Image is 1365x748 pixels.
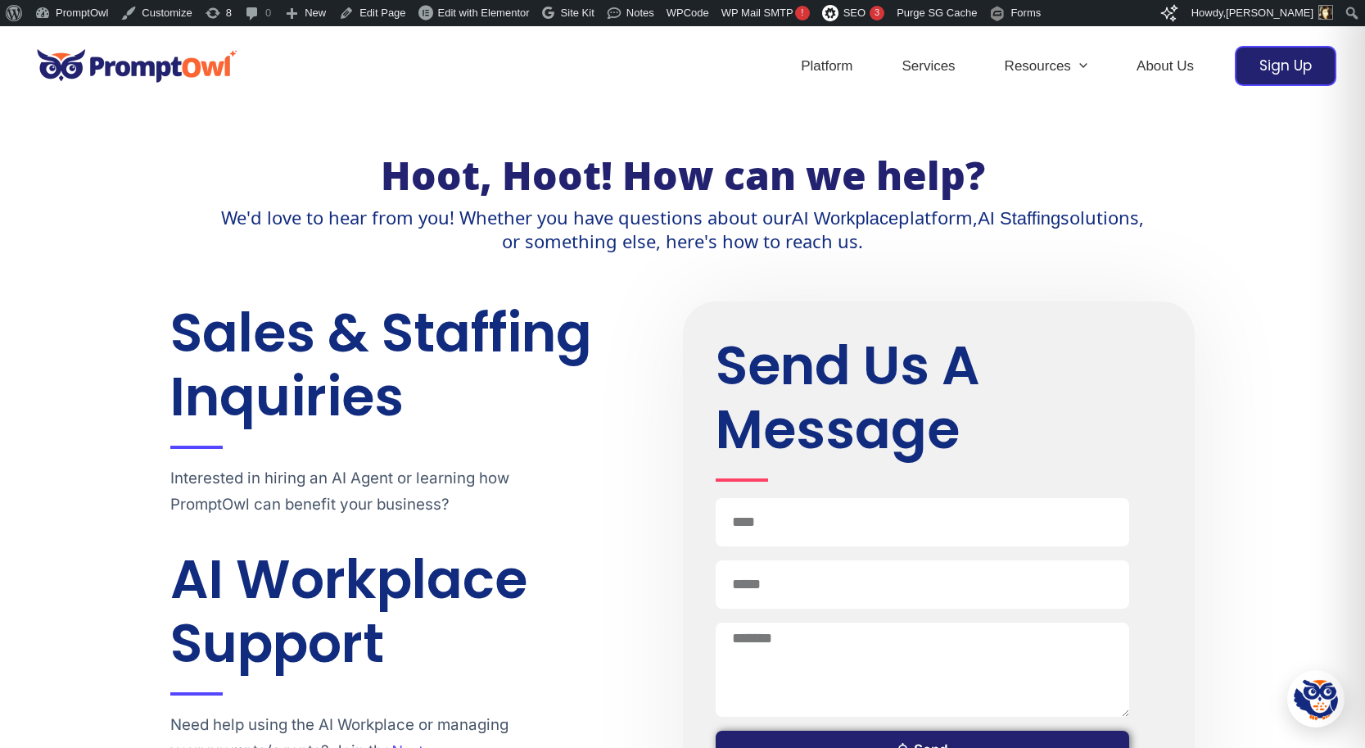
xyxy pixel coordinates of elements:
[1112,38,1218,95] a: About Us
[1071,38,1087,95] span: Menu Toggle
[170,548,682,676] h3: AI Workplace Support
[870,6,884,20] div: 3
[1226,7,1313,19] span: [PERSON_NAME]
[843,7,866,19] span: SEO
[170,301,682,429] h3: Sales & Staffing Inquiries
[776,38,877,95] a: Platform
[716,334,1129,462] h3: Send Us A Message
[877,38,979,95] a: Services
[561,7,594,19] span: Site Kit
[29,38,246,94] img: promptowl.ai logo
[792,208,898,229] a: AI Workplace
[438,7,530,19] span: Edit with Elementor
[795,6,810,20] span: !
[1235,46,1336,86] a: Sign Up
[978,208,1060,229] a: AI Staffing
[1294,677,1338,721] img: Hootie - PromptOwl AI Assistant
[776,38,1218,95] nav: Site Navigation: Header
[980,38,1112,95] a: ResourcesMenu Toggle
[170,152,1194,207] h1: Hoot, Hoot! How can we help?
[170,465,518,518] p: Interested in hiring an AI Agent or learning how PromptOwl can benefit your business?
[211,207,1153,256] h3: We'd love to hear from you! Whether you have questions about our platform, solutions, or somethin...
